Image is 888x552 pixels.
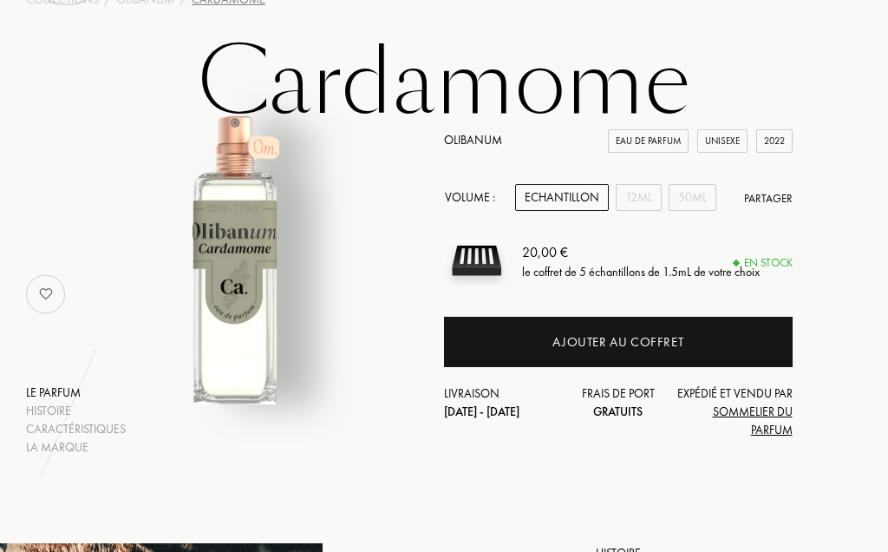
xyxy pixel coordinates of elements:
a: Olibanum [444,132,502,148]
div: Histoire [26,402,126,420]
div: Frais de port [560,384,676,421]
div: le coffret de 5 échantillons de 1.5mL de votre choix [522,262,760,280]
div: En stock [734,254,793,272]
div: Livraison [444,384,560,421]
div: Echantillon [515,184,609,211]
h1: Cardamome [13,36,875,131]
div: Ajouter au coffret [552,332,683,352]
div: Expédié et vendu par [676,384,793,439]
img: sample box [444,228,509,293]
span: [DATE] - [DATE] [444,404,519,419]
div: Partager [744,190,793,207]
div: 2022 [756,129,793,153]
div: Volume : [444,184,505,211]
div: Caractéristiques [26,420,126,438]
div: Le parfum [26,384,126,402]
div: 20,00 € [522,241,760,262]
div: Eau de Parfum [608,129,689,153]
span: Gratuits [593,404,643,419]
span: Sommelier du Parfum [713,404,793,437]
div: 50mL [669,184,716,211]
img: Cardamome Olibanum [89,114,380,404]
div: 12mL [616,184,662,211]
div: La marque [26,438,126,457]
div: Unisexe [697,129,748,153]
img: no_like_p.png [29,277,63,312]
